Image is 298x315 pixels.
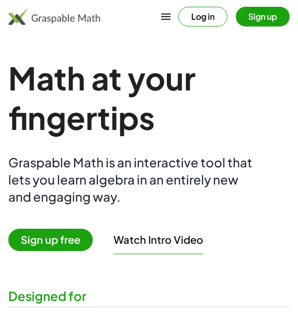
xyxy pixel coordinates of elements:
[178,7,228,27] button: Log in
[8,287,290,305] div: Designed for
[8,58,290,137] h1: Math at your fingertips
[8,154,257,205] div: Graspable Math is an interactive tool that lets you learn algebra in an entirely new and engaging...
[236,7,290,27] button: Sign up
[8,229,93,251] span: Sign up free
[113,233,203,246] button: Watch Intro Video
